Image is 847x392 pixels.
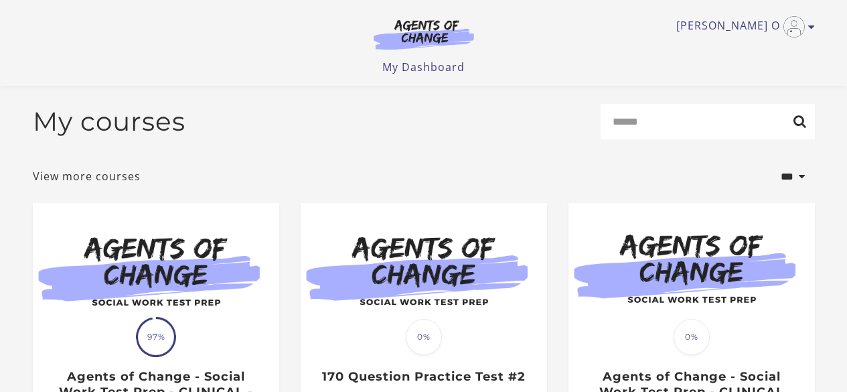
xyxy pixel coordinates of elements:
[138,319,174,355] span: 97%
[33,106,185,137] h2: My courses
[315,369,532,385] h3: 170 Question Practice Test #2
[406,319,442,355] span: 0%
[33,168,141,184] a: View more courses
[674,319,710,355] span: 0%
[676,16,808,38] a: Toggle menu
[382,60,465,74] a: My Dashboard
[360,19,488,50] img: Agents of Change Logo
